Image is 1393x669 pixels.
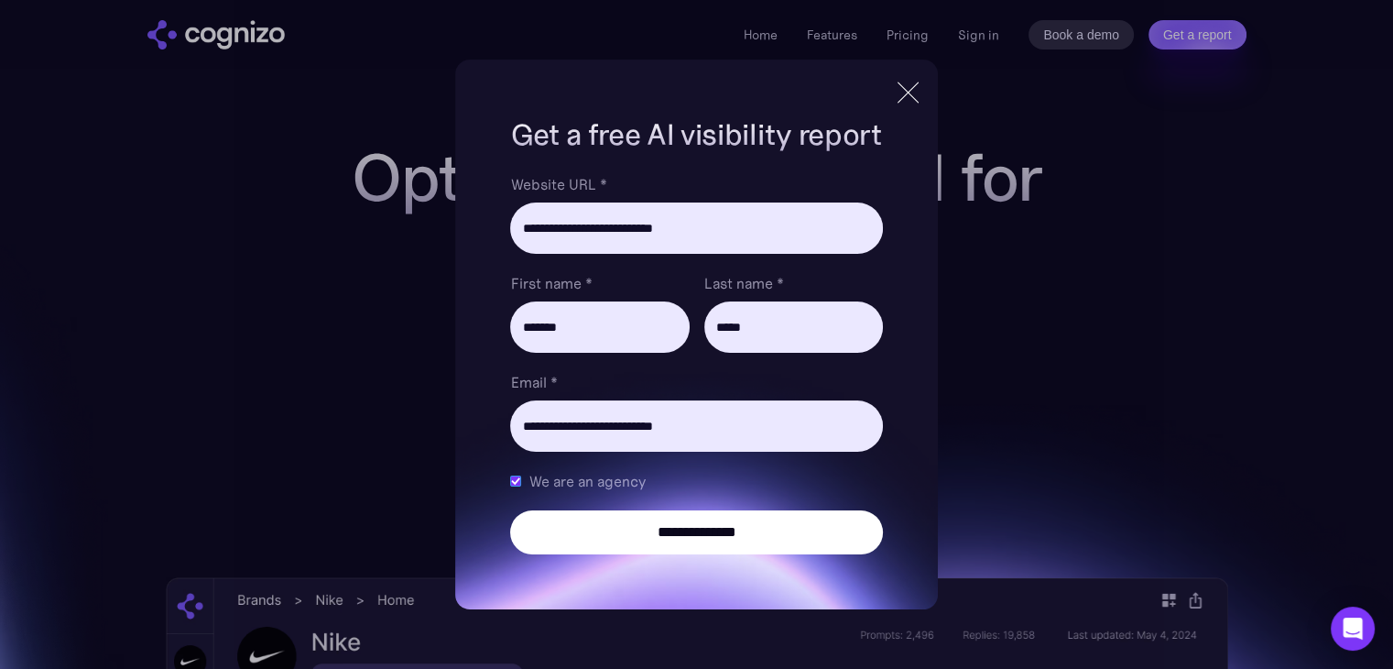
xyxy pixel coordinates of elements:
[510,173,882,554] form: Brand Report Form
[704,272,883,294] label: Last name *
[510,371,882,393] label: Email *
[1331,607,1375,651] div: Open Intercom Messenger
[528,470,645,492] span: We are an agency
[510,115,882,155] h1: Get a free AI visibility report
[510,173,882,195] label: Website URL *
[510,272,689,294] label: First name *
